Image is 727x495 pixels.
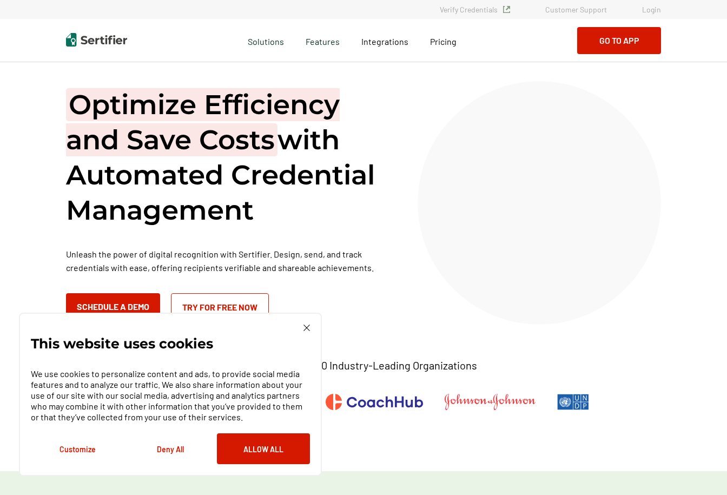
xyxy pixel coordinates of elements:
a: Login [642,5,661,14]
span: Solutions [248,34,284,47]
a: Customer Support [545,5,607,14]
h1: with Automated Credential Management [66,87,391,228]
img: Verified [503,6,510,13]
img: Sertifier | Digital Credentialing Platform [66,33,127,47]
p: Trusted by +1500 Industry-Leading Organizations [249,359,477,372]
img: CoachHub [326,394,423,410]
button: Allow All [217,433,310,464]
button: Schedule a Demo [66,293,160,320]
p: This website uses cookies [31,338,213,349]
button: Go to App [577,27,661,54]
a: Verify Credentials [440,5,510,14]
a: Integrations [361,34,408,47]
iframe: Chat Widget [673,443,727,495]
img: Cookie Popup Close [303,325,310,331]
a: Pricing [430,34,457,47]
span: Optimize Efficiency and Save Costs [66,88,340,156]
p: Unleash the power of digital recognition with Sertifier. Design, send, and track credentials with... [66,247,391,274]
span: Integrations [361,36,408,47]
img: UNDP [557,394,589,410]
button: Customize [31,433,124,464]
button: Deny All [124,433,217,464]
p: We use cookies to personalize content and ads, to provide social media features and to analyze ou... [31,368,310,423]
span: Features [306,34,340,47]
span: Pricing [430,36,457,47]
a: Try for Free Now [171,293,269,320]
img: Johnson & Johnson [445,394,536,410]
